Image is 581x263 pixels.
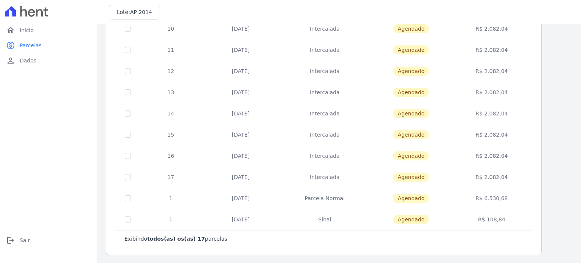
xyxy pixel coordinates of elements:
span: Agendado [393,173,429,182]
span: Sair [20,237,30,244]
td: Intercalada [280,124,370,145]
td: 15 [140,124,202,145]
td: R$ 2.082,04 [453,82,531,103]
td: R$ 6.530,68 [453,188,531,209]
td: [DATE] [202,167,280,188]
span: Agendado [393,45,429,54]
span: Agendado [393,194,429,203]
td: R$ 2.082,04 [453,18,531,39]
td: Intercalada [280,145,370,167]
i: paid [6,41,15,50]
i: home [6,26,15,35]
span: Agendado [393,215,429,224]
td: R$ 2.082,04 [453,167,531,188]
td: 12 [140,61,202,82]
td: [DATE] [202,124,280,145]
a: paidParcelas [3,38,94,53]
td: R$ 2.082,04 [453,145,531,167]
span: Agendado [393,88,429,97]
span: Agendado [393,130,429,139]
td: [DATE] [202,209,280,230]
span: AP 2014 [130,9,152,15]
td: [DATE] [202,82,280,103]
td: Intercalada [280,61,370,82]
td: [DATE] [202,188,280,209]
td: 1 [140,209,202,230]
td: [DATE] [202,18,280,39]
td: Parcela Normal [280,188,370,209]
td: 10 [140,18,202,39]
a: homeInício [3,23,94,38]
td: R$ 2.082,04 [453,103,531,124]
td: 11 [140,39,202,61]
span: Agendado [393,109,429,118]
span: Agendado [393,151,429,160]
td: Intercalada [280,167,370,188]
td: Intercalada [280,82,370,103]
span: Parcelas [20,42,42,49]
td: R$ 2.082,04 [453,39,531,61]
td: [DATE] [202,39,280,61]
td: R$ 2.082,04 [453,61,531,82]
span: Agendado [393,67,429,76]
i: logout [6,236,15,245]
td: R$ 2.082,04 [453,124,531,145]
p: Exibindo parcelas [124,235,227,243]
b: todos(as) os(as) 17 [147,236,205,242]
i: person [6,56,15,65]
span: Dados [20,57,36,64]
td: 1 [140,188,202,209]
td: Intercalada [280,103,370,124]
td: Intercalada [280,18,370,39]
td: Sinal [280,209,370,230]
a: logoutSair [3,233,94,248]
span: Início [20,26,34,34]
td: [DATE] [202,61,280,82]
td: 13 [140,82,202,103]
span: Agendado [393,24,429,33]
td: [DATE] [202,103,280,124]
td: 17 [140,167,202,188]
h3: Lote: [117,8,152,16]
td: R$ 108,84 [453,209,531,230]
td: Intercalada [280,39,370,61]
td: 16 [140,145,202,167]
td: [DATE] [202,145,280,167]
a: personDados [3,53,94,68]
td: 14 [140,103,202,124]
